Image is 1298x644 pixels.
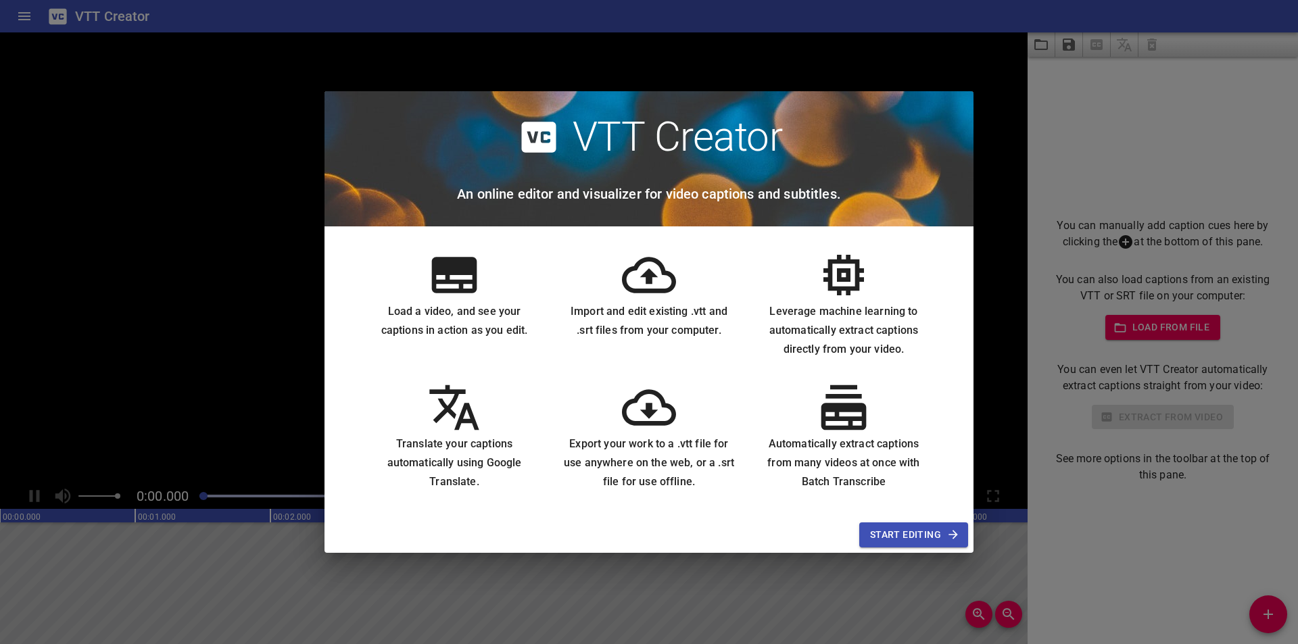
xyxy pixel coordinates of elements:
h6: Translate your captions automatically using Google Translate. [368,435,541,491]
h6: Leverage machine learning to automatically extract captions directly from your video. [757,302,930,359]
button: Start Editing [859,522,968,547]
h6: An online editor and visualizer for video captions and subtitles. [457,183,841,205]
h6: Export your work to a .vtt file for use anywhere on the web, or a .srt file for use offline. [562,435,736,491]
h6: Automatically extract captions from many videos at once with Batch Transcribe [757,435,930,491]
h2: VTT Creator [573,113,783,162]
h6: Import and edit existing .vtt and .srt files from your computer. [562,302,736,340]
h6: Load a video, and see your captions in action as you edit. [368,302,541,340]
span: Start Editing [870,526,957,543]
